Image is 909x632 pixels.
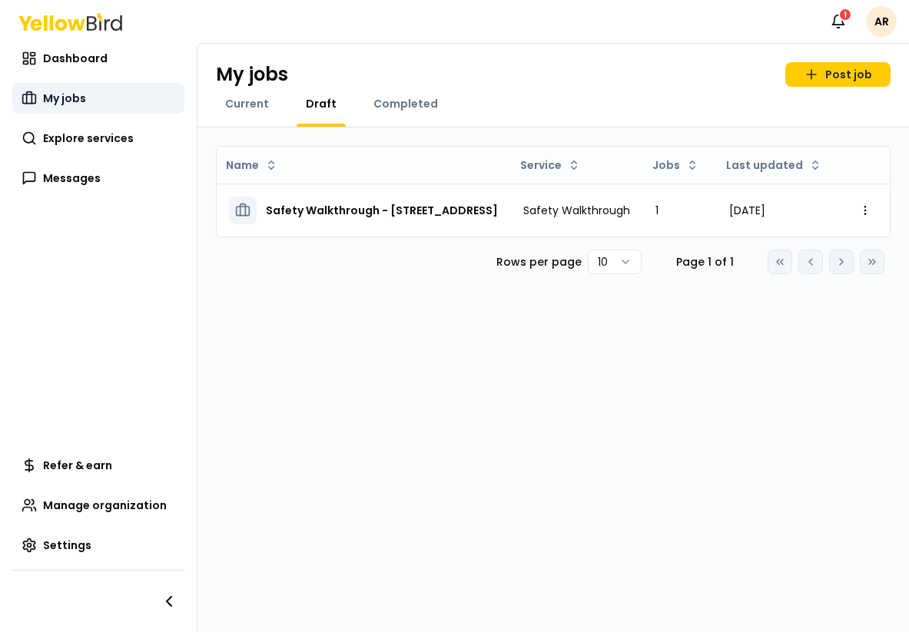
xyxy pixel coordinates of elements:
[12,123,184,154] a: Explore services
[364,96,447,111] a: Completed
[785,62,891,87] a: Post job
[496,254,582,270] p: Rows per page
[12,490,184,521] a: Manage organization
[666,254,743,270] div: Page 1 of 1
[646,153,705,177] button: Jobs
[652,157,680,173] span: Jobs
[266,203,498,218] p: 1. Safety Walkthrough - 6600 New Venture Gear Dr , East Syracuse, NY 13057
[216,62,288,87] h1: My jobs
[523,203,630,218] p: Safety Walkthrough
[12,530,184,561] a: Settings
[12,83,184,114] a: My jobs
[220,153,284,177] button: Name
[823,6,854,37] button: 1
[266,203,498,218] span: Safety Walkthrough - [STREET_ADDRESS]
[43,91,86,106] span: My jobs
[297,96,346,111] a: Draft
[12,450,184,481] a: Refer & earn
[729,203,765,218] span: [DATE]
[12,163,184,194] a: Messages
[43,538,91,553] span: Settings
[43,51,108,66] span: Dashboard
[12,43,184,74] a: Dashboard
[655,203,659,218] span: 1
[373,96,438,111] span: Completed
[226,157,259,173] span: Name
[43,498,167,513] span: Manage organization
[43,458,112,473] span: Refer & earn
[866,6,897,37] span: AR
[514,153,586,177] button: Service
[216,96,278,111] a: Current
[225,96,269,111] span: Current
[43,170,101,186] span: Messages
[306,96,337,111] span: Draft
[520,157,562,173] span: Service
[43,131,134,146] span: Explore services
[720,153,828,177] button: Last updated
[726,157,803,173] span: Last updated
[838,8,852,22] div: 1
